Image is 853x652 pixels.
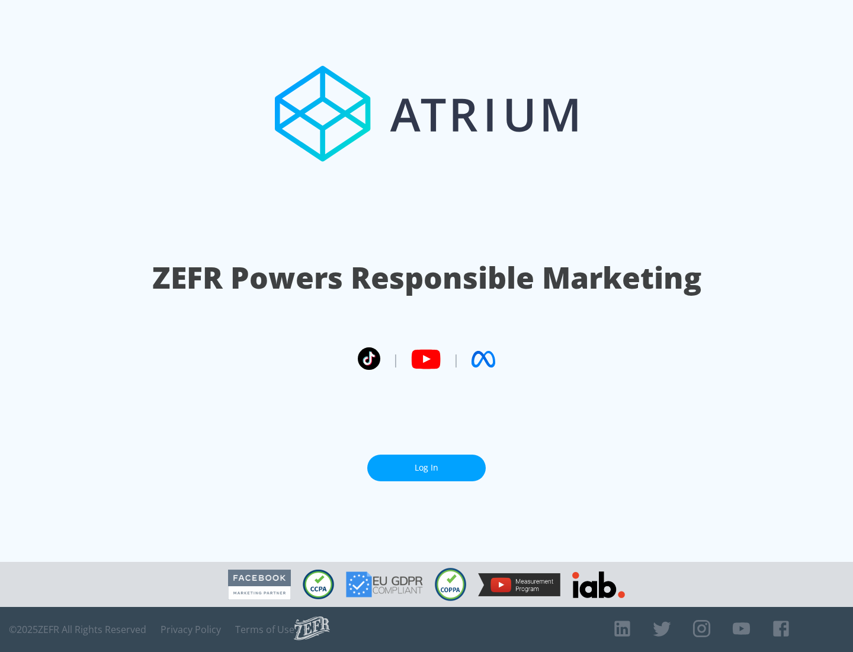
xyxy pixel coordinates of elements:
span: © 2025 ZEFR All Rights Reserved [9,624,146,635]
img: GDPR Compliant [346,571,423,597]
a: Privacy Policy [161,624,221,635]
a: Log In [367,455,486,481]
img: Facebook Marketing Partner [228,570,291,600]
a: Terms of Use [235,624,294,635]
span: | [392,350,399,368]
img: CCPA Compliant [303,570,334,599]
img: YouTube Measurement Program [478,573,560,596]
span: | [453,350,460,368]
img: IAB [572,571,625,598]
img: COPPA Compliant [435,568,466,601]
h1: ZEFR Powers Responsible Marketing [152,257,701,298]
